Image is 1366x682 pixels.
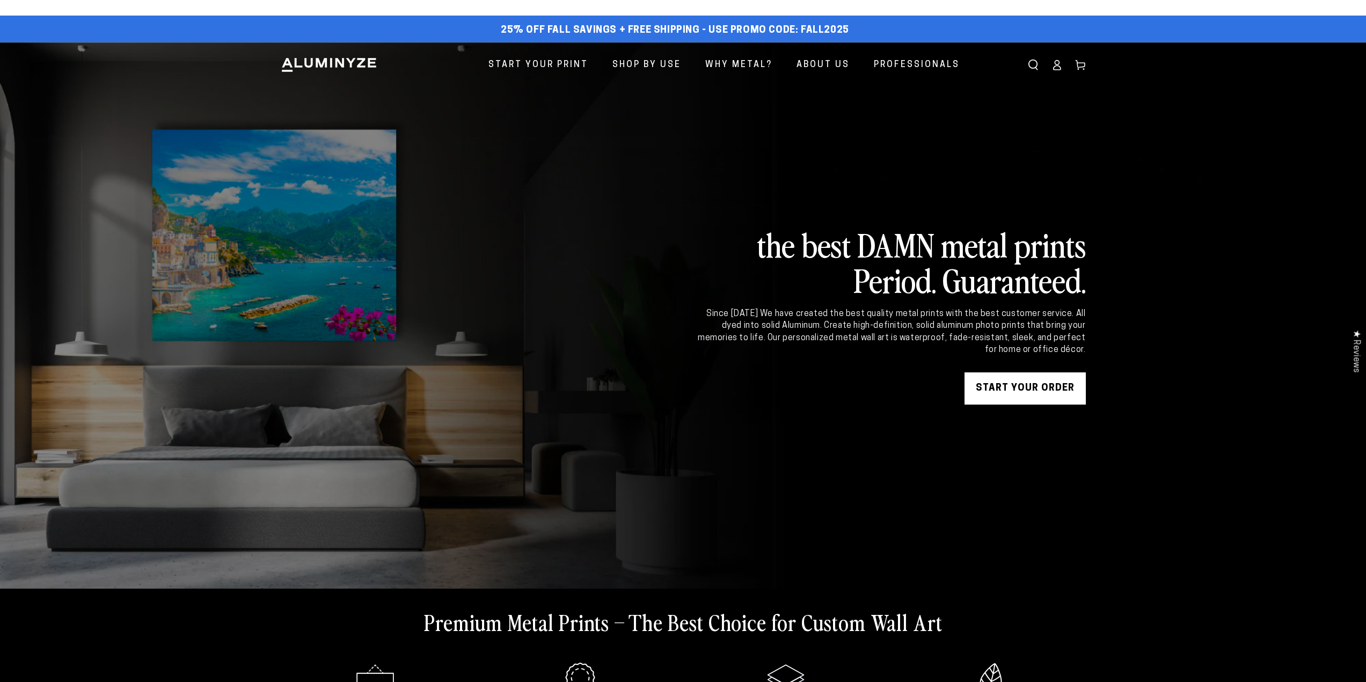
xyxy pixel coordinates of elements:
span: Why Metal? [705,57,772,73]
div: Click to open Judge.me floating reviews tab [1346,321,1366,381]
div: Since [DATE] We have created the best quality metal prints with the best customer service. All dy... [696,308,1086,356]
a: Professionals [866,51,968,79]
a: About Us [788,51,858,79]
span: Professionals [874,57,960,73]
h2: Premium Metal Prints – The Best Choice for Custom Wall Art [424,608,943,636]
a: Why Metal? [697,51,780,79]
h2: the best DAMN metal prints Period. Guaranteed. [696,226,1086,297]
summary: Search our site [1021,53,1045,77]
a: Start Your Print [480,51,596,79]
img: Aluminyze [281,57,377,73]
a: START YOUR Order [965,372,1086,405]
span: 25% off FALL Savings + Free Shipping - Use Promo Code: FALL2025 [501,25,849,36]
span: About Us [797,57,850,73]
span: Start Your Print [488,57,588,73]
span: Shop By Use [612,57,681,73]
a: Shop By Use [604,51,689,79]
